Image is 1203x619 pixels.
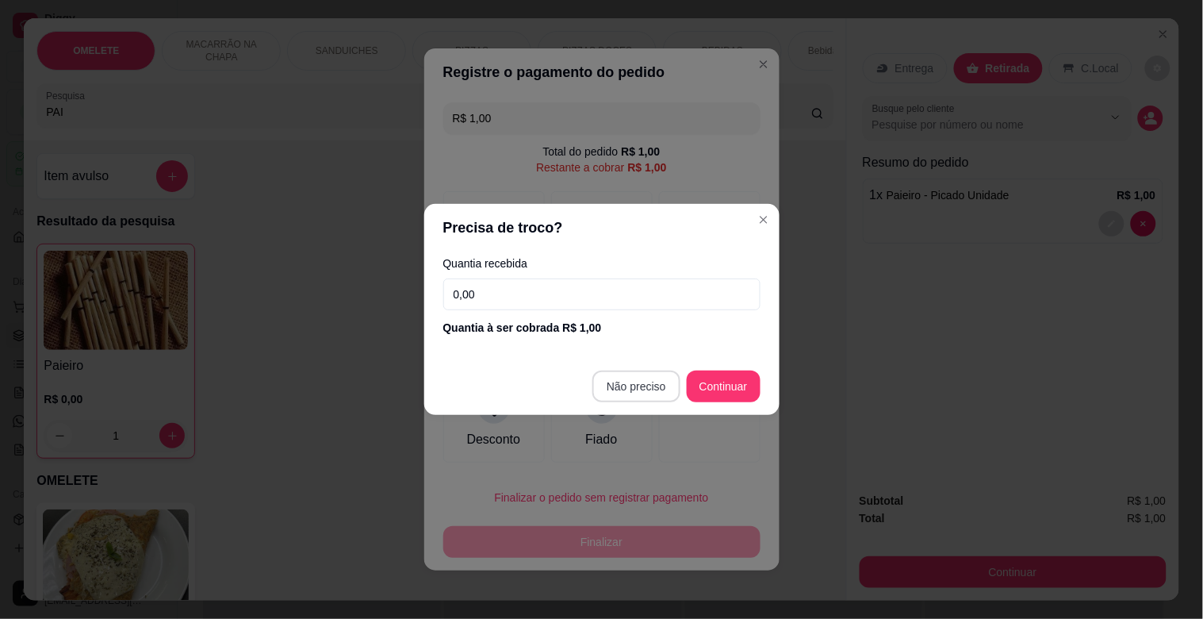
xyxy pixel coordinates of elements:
[443,320,760,336] div: Quantia à ser cobrada R$ 1,00
[424,204,780,252] header: Precisa de troco?
[592,371,680,402] button: Não preciso
[443,258,760,269] label: Quantia recebida
[687,371,760,402] button: Continuar
[751,207,776,233] button: Close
